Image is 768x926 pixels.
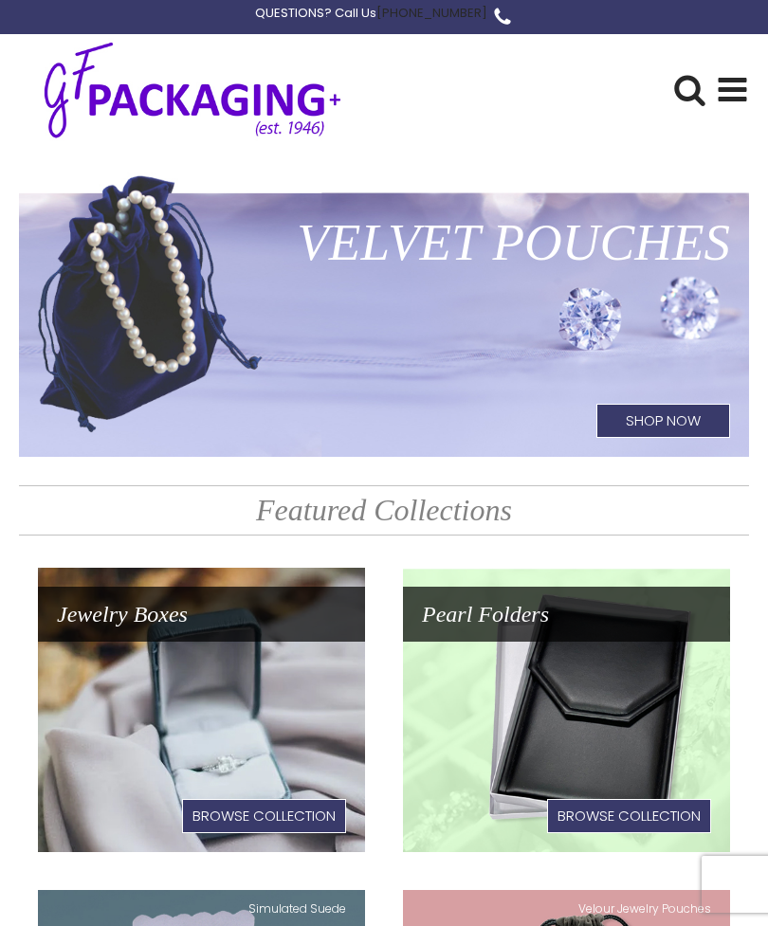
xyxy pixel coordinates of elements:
[255,4,487,24] div: QUESTIONS? Call Us
[19,191,749,294] h1: Velvet Pouches
[38,568,365,852] a: Jewelry BoxesBrowse Collection
[596,404,730,438] h1: Shop Now
[547,799,711,833] h1: Browse Collection
[19,172,749,457] a: Velvet PouchesShop Now
[403,587,730,642] h1: Pearl Folders
[19,485,749,536] h2: Featured Collections
[403,568,730,852] a: Pearl FoldersBrowse Collection
[19,38,366,141] img: GF Packaging + - Established 1946
[38,587,365,642] h1: Jewelry Boxes
[376,4,487,22] a: [PHONE_NUMBER]
[182,799,346,833] h1: Browse Collection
